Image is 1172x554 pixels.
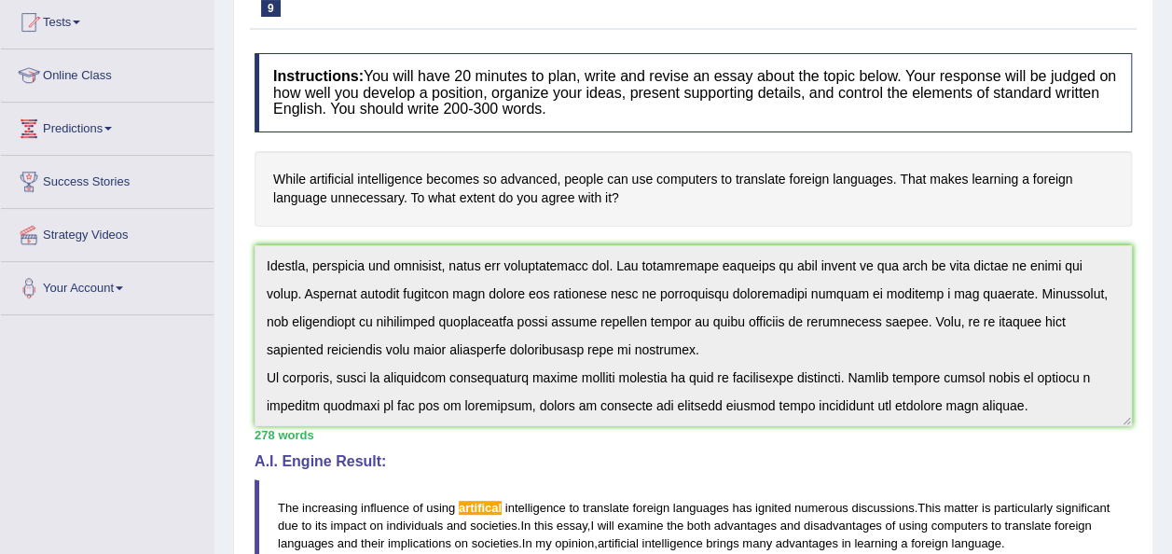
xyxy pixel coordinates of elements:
[598,519,614,533] span: will
[555,536,594,550] span: opinion
[557,519,587,533] span: essay
[617,519,663,533] span: examine
[472,536,519,550] span: societies
[255,151,1132,227] h4: While artificial intelligence becomes so advanced, people can use computers to translate foreign ...
[1,103,214,149] a: Predictions
[1004,519,1051,533] span: translate
[413,501,423,515] span: of
[742,536,772,550] span: many
[1,209,214,256] a: Strategy Videos
[583,501,629,515] span: translate
[505,501,566,515] span: intelligence
[534,519,553,533] span: this
[590,519,594,533] span: I
[426,501,455,515] span: using
[459,501,502,515] span: Possible spelling mistake found. (did you mean: artificial)
[278,536,334,550] span: languages
[278,519,298,533] span: due
[598,536,639,550] span: artificial
[470,519,517,533] span: societies
[1055,501,1110,515] span: significant
[255,53,1132,132] h4: You will have 20 minutes to plan, write and revise an essay about the topic below. Your response ...
[779,519,800,533] span: and
[841,536,850,550] span: in
[706,536,738,550] span: brings
[273,68,364,84] b: Instructions:
[982,501,990,515] span: is
[569,501,579,515] span: to
[361,536,384,550] span: their
[278,501,298,515] span: The
[1,49,214,96] a: Online Class
[1055,519,1092,533] span: foreign
[901,536,907,550] span: a
[369,519,382,533] span: on
[714,519,777,533] span: advantages
[447,519,467,533] span: and
[755,501,791,515] span: ignited
[673,501,729,515] span: languages
[535,536,551,550] span: my
[794,501,848,515] span: numerous
[632,501,669,515] span: foreign
[301,519,311,533] span: to
[994,501,1053,515] span: particularly
[851,501,914,515] span: discussions
[522,536,532,550] span: In
[776,536,838,550] span: advantages
[330,519,365,533] span: impact
[854,536,897,550] span: learning
[667,519,683,533] span: the
[991,519,1001,533] span: to
[951,536,1001,550] span: language
[388,536,451,550] span: implications
[520,519,531,533] span: In
[386,519,443,533] span: individuals
[1,156,214,202] a: Success Stories
[454,536,467,550] span: on
[931,519,987,533] span: computers
[255,453,1132,470] h4: A.I. Engine Result:
[899,519,928,533] span: using
[804,519,882,533] span: disadvantages
[361,501,409,515] span: influence
[944,501,978,515] span: matter
[917,501,941,515] span: This
[338,536,358,550] span: and
[885,519,895,533] span: of
[315,519,327,533] span: its
[302,501,357,515] span: increasing
[1,262,214,309] a: Your Account
[255,426,1132,444] div: 278 words
[641,536,702,550] span: intelligence
[911,536,948,550] span: foreign
[687,519,710,533] span: both
[732,501,751,515] span: has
